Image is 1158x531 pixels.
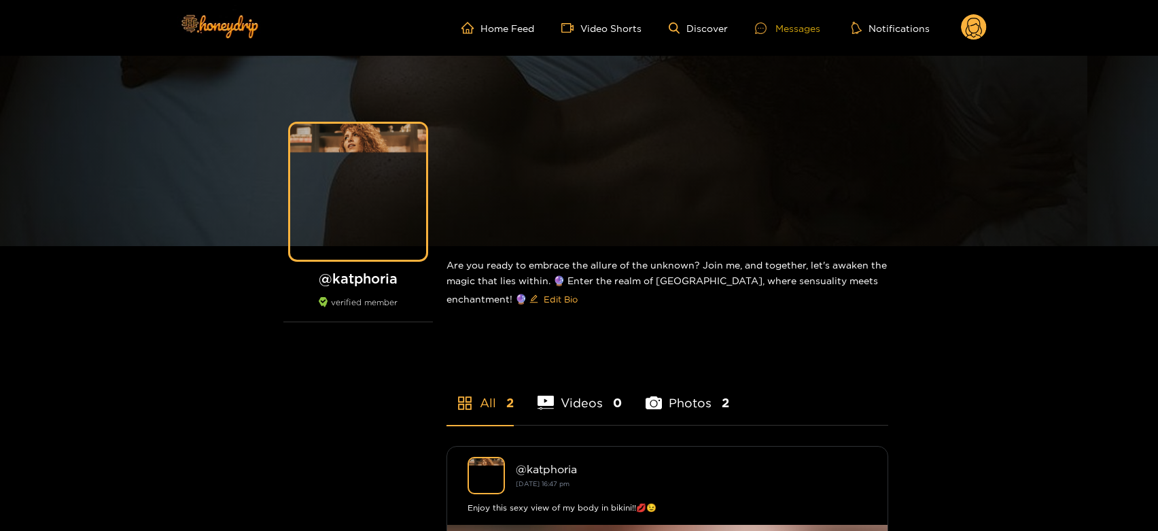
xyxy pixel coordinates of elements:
[529,294,538,305] span: edit
[506,394,514,411] span: 2
[722,394,729,411] span: 2
[847,21,934,35] button: Notifications
[538,364,622,425] li: Videos
[461,22,534,34] a: Home Feed
[755,20,820,36] div: Messages
[283,270,433,287] h1: @ katphoria
[446,364,514,425] li: All
[457,395,473,411] span: appstore
[561,22,580,34] span: video-camera
[613,394,622,411] span: 0
[446,246,888,321] div: Are you ready to embrace the allure of the unknown? Join me, and together, let's awaken the magic...
[461,22,480,34] span: home
[646,364,729,425] li: Photos
[468,457,505,494] img: katphoria
[669,22,728,34] a: Discover
[468,501,867,515] div: Enjoy this sexy view of my body in bikini!!💋😉
[516,480,569,487] small: [DATE] 16:47 pm
[283,297,433,322] div: verified member
[516,463,867,475] div: @ katphoria
[544,292,578,306] span: Edit Bio
[561,22,642,34] a: Video Shorts
[527,288,580,310] button: editEdit Bio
